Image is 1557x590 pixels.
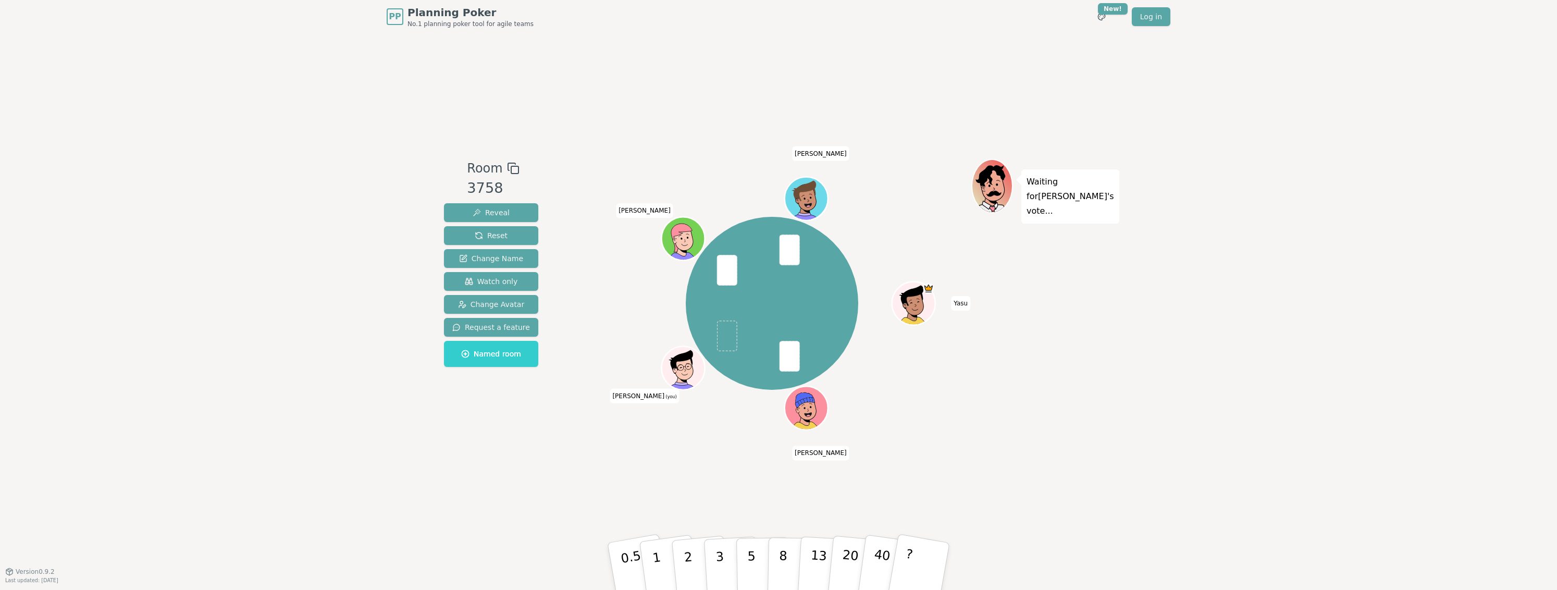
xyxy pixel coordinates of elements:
div: New! [1098,3,1128,15]
span: Version 0.9.2 [16,568,55,576]
button: Reveal [444,203,538,222]
button: Request a feature [444,318,538,337]
button: Change Avatar [444,295,538,314]
button: New! [1092,7,1111,26]
span: Yasu is the host [923,283,934,294]
span: Click to change your name [616,203,673,218]
span: Change Name [459,253,523,264]
div: 3758 [467,178,519,199]
span: No.1 planning poker tool for agile teams [407,20,534,28]
button: Change Name [444,249,538,268]
a: PPPlanning PokerNo.1 planning poker tool for agile teams [387,5,534,28]
span: Click to change your name [792,146,849,161]
span: Reveal [473,207,510,218]
span: Click to change your name [792,446,849,460]
button: Watch only [444,272,538,291]
button: Click to change your avatar [663,348,703,388]
button: Version0.9.2 [5,568,55,576]
span: PP [389,10,401,23]
button: Reset [444,226,538,245]
span: Click to change your name [610,388,679,403]
span: Planning Poker [407,5,534,20]
span: Named room [461,349,521,359]
span: Last updated: [DATE] [5,577,58,583]
span: Request a feature [452,322,530,333]
a: Log in [1132,7,1170,26]
p: Waiting for [PERSON_NAME] 's vote... [1027,175,1114,218]
button: Named room [444,341,538,367]
span: Reset [475,230,508,241]
span: (you) [664,394,677,399]
span: Change Avatar [458,299,525,310]
span: Click to change your name [951,296,970,311]
span: Room [467,159,502,178]
span: Watch only [465,276,518,287]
